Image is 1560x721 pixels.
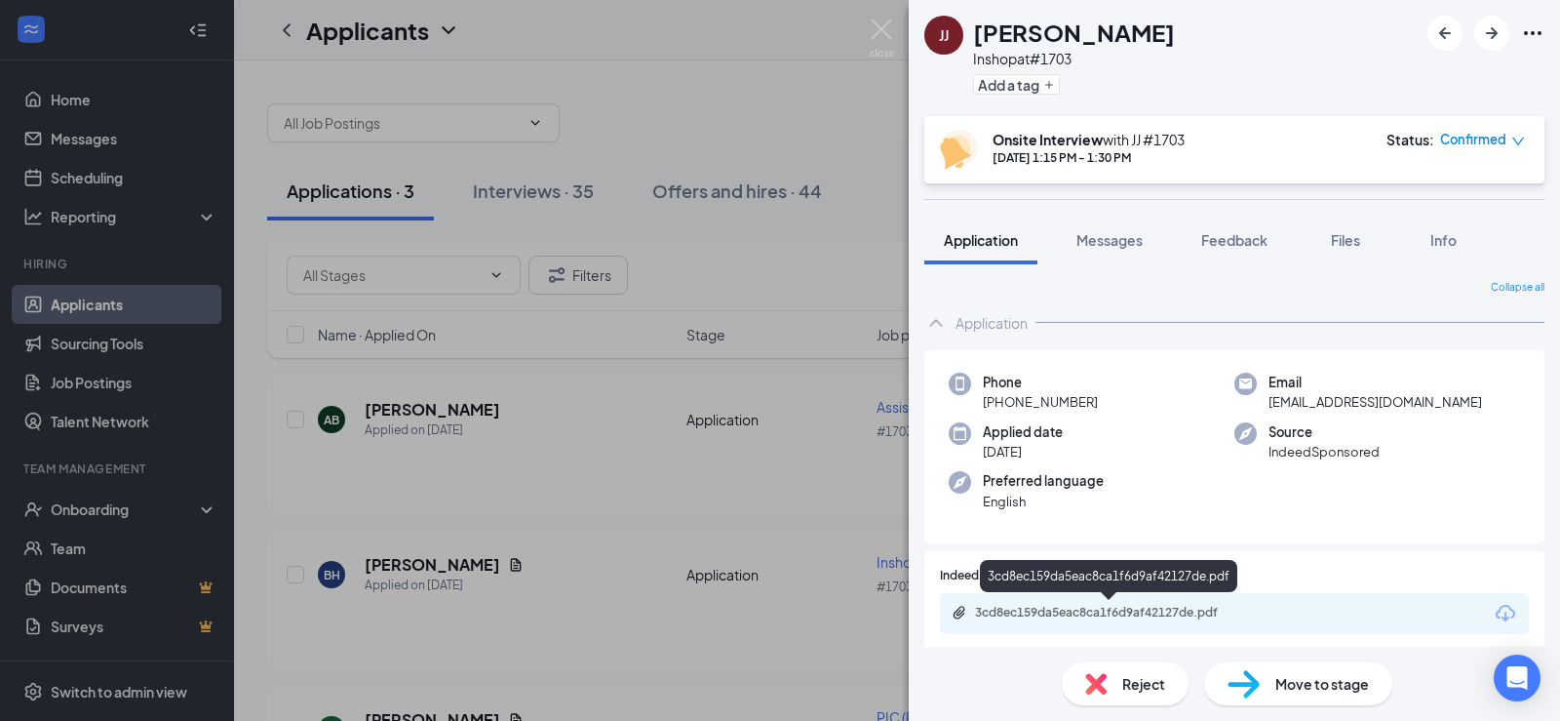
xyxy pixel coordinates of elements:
span: Reject [1122,673,1165,695]
svg: Ellipses [1521,21,1544,45]
svg: Paperclip [952,605,967,621]
a: Paperclip3cd8ec159da5eac8ca1f6d9af42127de.pdf [952,605,1267,623]
span: English [983,492,1104,511]
div: Application [955,313,1028,333]
svg: Download [1494,602,1517,625]
h1: [PERSON_NAME] [973,16,1175,49]
span: down [1511,135,1525,148]
span: Preferred language [983,471,1104,491]
div: Status : [1386,130,1434,149]
span: [PHONE_NUMBER] [983,392,1098,412]
span: Collapse all [1491,280,1544,296]
svg: Plus [1043,79,1055,91]
button: ArrowRight [1474,16,1509,51]
span: [DATE] [983,442,1063,461]
span: Email [1268,373,1482,392]
span: Info [1430,231,1457,249]
svg: ChevronUp [924,311,948,335]
div: with JJ #1703 [993,130,1185,149]
div: [DATE] 1:15 PM - 1:30 PM [993,149,1185,166]
span: Indeed Resume [940,567,1026,585]
b: Onsite Interview [993,131,1103,148]
span: Phone [983,373,1098,392]
div: 3cd8ec159da5eac8ca1f6d9af42127de.pdf [975,605,1248,621]
span: Move to stage [1275,673,1369,695]
div: 3cd8ec159da5eac8ca1f6d9af42127de.pdf [980,560,1237,592]
div: Open Intercom Messenger [1494,655,1540,701]
svg: ArrowLeftNew [1433,21,1457,45]
span: Application [944,231,1018,249]
span: Feedback [1201,231,1267,249]
button: ArrowLeftNew [1427,16,1462,51]
span: IndeedSponsored [1268,442,1380,461]
button: PlusAdd a tag [973,74,1060,95]
span: Confirmed [1440,130,1506,149]
span: Applied date [983,422,1063,442]
span: Messages [1076,231,1143,249]
div: Inshop at #1703 [973,49,1175,68]
div: JJ [939,25,949,45]
span: Source [1268,422,1380,442]
span: [EMAIL_ADDRESS][DOMAIN_NAME] [1268,392,1482,412]
svg: ArrowRight [1480,21,1503,45]
span: Files [1331,231,1360,249]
